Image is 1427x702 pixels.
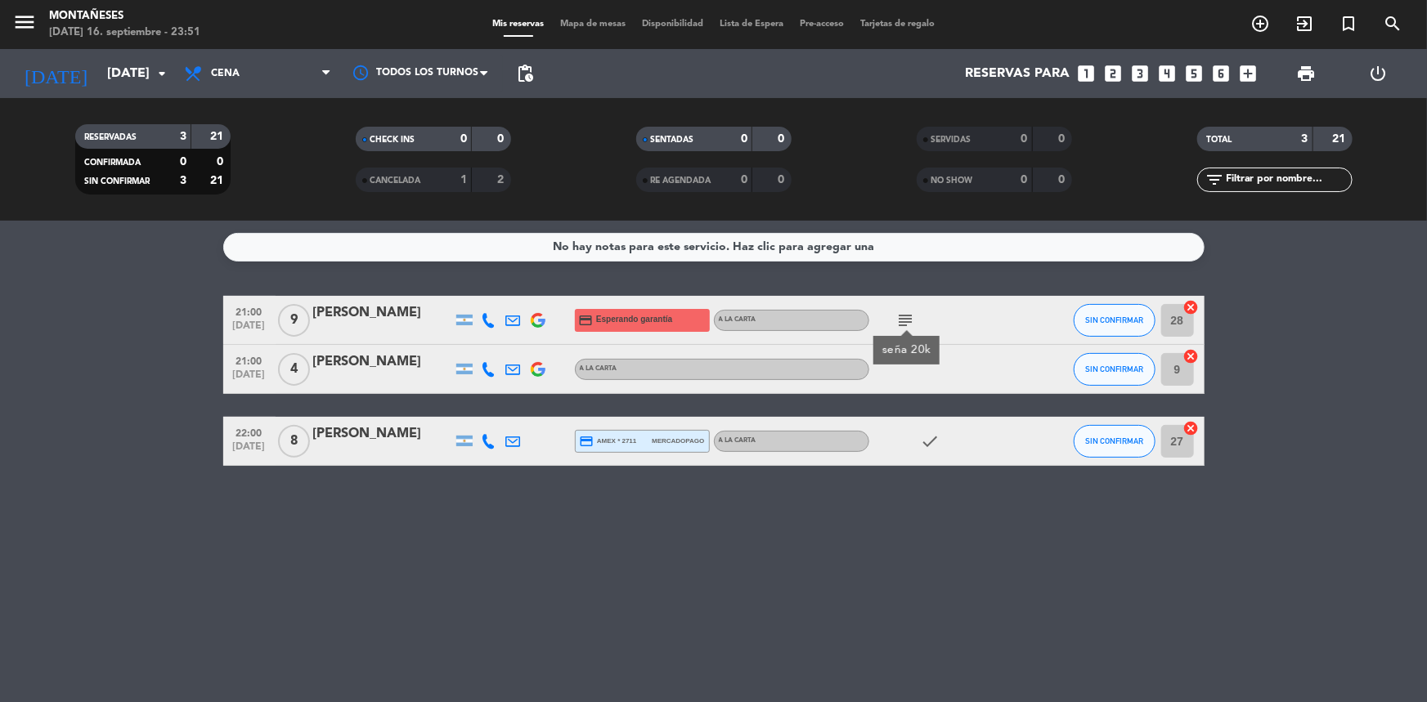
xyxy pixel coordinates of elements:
[85,159,141,167] span: CONFIRMADA
[229,351,270,369] span: 21:00
[210,175,227,186] strong: 21
[741,133,747,145] strong: 0
[1075,63,1097,84] i: looks_one
[580,434,595,449] i: credit_card
[711,20,792,29] span: Lista de Espera
[778,133,788,145] strong: 0
[313,302,452,324] div: [PERSON_NAME]
[1250,14,1270,34] i: add_circle_outline
[1332,133,1348,145] strong: 21
[1156,63,1178,84] i: looks_4
[1205,170,1225,190] i: filter_list
[634,20,711,29] span: Disponibilidad
[278,425,310,458] span: 8
[515,64,535,83] span: pending_actions
[210,131,227,142] strong: 21
[370,177,421,185] span: CANCELADA
[85,133,137,141] span: RESERVADAS
[1021,133,1028,145] strong: 0
[278,304,310,337] span: 9
[531,313,545,328] img: google-logo.png
[229,441,270,460] span: [DATE]
[965,66,1070,82] span: Reservas para
[580,365,617,372] span: A LA CARTA
[497,133,507,145] strong: 0
[49,8,200,25] div: Montañeses
[1085,436,1143,445] span: SIN CONFIRMAR
[1339,14,1358,34] i: turned_in_not
[1085,364,1143,373] span: SIN CONFIRMAR
[1183,420,1200,436] i: cancel
[882,342,931,359] div: seña 20k
[792,20,852,29] span: Pre-acceso
[1383,14,1402,34] i: search
[1295,14,1314,34] i: exit_to_app
[180,175,186,186] strong: 3
[1207,136,1232,144] span: TOTAL
[1183,299,1200,315] i: cancel
[778,174,788,186] strong: 0
[1021,174,1028,186] strong: 0
[1225,171,1352,189] input: Filtrar por nombre...
[180,131,186,142] strong: 3
[580,434,637,449] span: amex * 2711
[85,177,150,186] span: SIN CONFIRMAR
[229,423,270,441] span: 22:00
[1129,63,1151,84] i: looks_3
[719,437,756,444] span: A LA CARTA
[931,136,972,144] span: SERVIDAS
[278,353,310,386] span: 4
[896,311,916,330] i: subject
[741,174,747,186] strong: 0
[1074,304,1156,337] button: SIN CONFIRMAR
[1074,353,1156,386] button: SIN CONFIRMAR
[852,20,943,29] span: Tarjetas de regalo
[652,436,704,446] span: mercadopago
[531,362,545,377] img: google-logo.png
[229,320,270,339] span: [DATE]
[12,10,37,40] button: menu
[596,313,672,326] span: Esperando garantía
[719,316,756,323] span: A LA CARTA
[1183,63,1205,84] i: looks_5
[552,20,634,29] span: Mapa de mesas
[579,313,594,328] i: credit_card
[313,351,452,373] div: [PERSON_NAME]
[1058,133,1068,145] strong: 0
[1302,133,1308,145] strong: 3
[12,56,99,92] i: [DATE]
[313,423,452,445] div: [PERSON_NAME]
[1183,348,1200,364] i: cancel
[1085,315,1143,324] span: SIN CONFIRMAR
[460,133,467,145] strong: 0
[49,25,200,41] div: [DATE] 16. septiembre - 23:51
[1343,49,1415,98] div: LOG OUT
[921,431,940,451] i: check
[651,177,711,185] span: RE AGENDADA
[553,238,874,257] div: No hay notas para este servicio. Haz clic para agregar una
[1210,63,1232,84] i: looks_6
[931,177,973,185] span: NO SHOW
[180,156,186,168] strong: 0
[1369,64,1389,83] i: power_settings_new
[370,136,415,144] span: CHECK INS
[229,369,270,388] span: [DATE]
[651,136,694,144] span: SENTADAS
[1237,63,1259,84] i: add_box
[211,68,240,79] span: Cena
[484,20,552,29] span: Mis reservas
[152,64,172,83] i: arrow_drop_down
[229,302,270,320] span: 21:00
[1074,425,1156,458] button: SIN CONFIRMAR
[1102,63,1124,84] i: looks_two
[1296,64,1316,83] span: print
[1058,174,1068,186] strong: 0
[497,174,507,186] strong: 2
[460,174,467,186] strong: 1
[12,10,37,34] i: menu
[217,156,227,168] strong: 0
